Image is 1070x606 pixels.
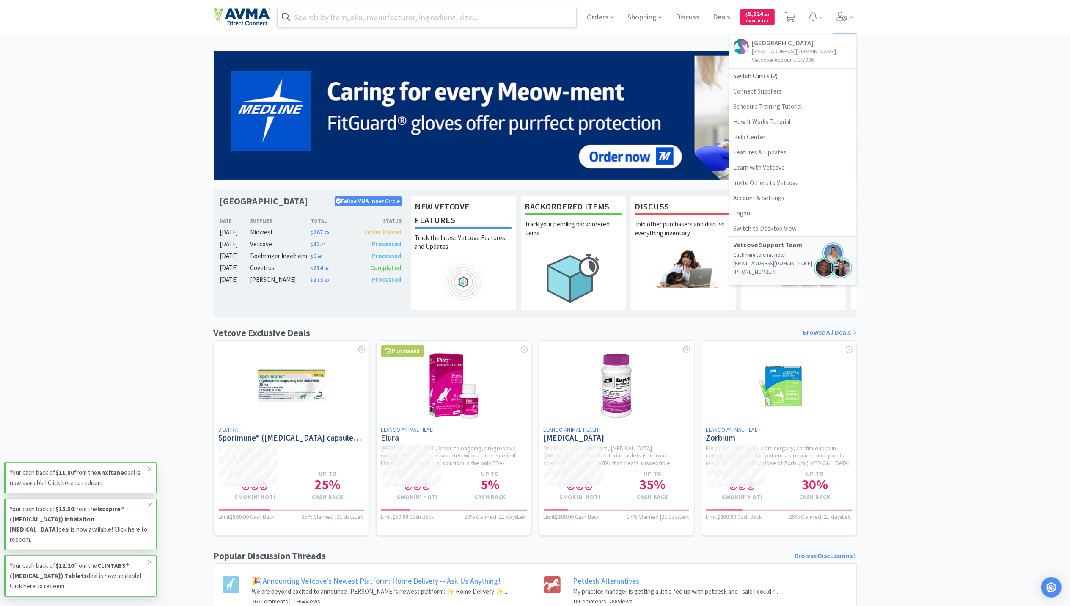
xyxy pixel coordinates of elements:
a: $5,624.01Cash Back [740,6,775,28]
a: Deals [710,14,734,21]
span: Processed [372,252,402,260]
a: Invite Others to Vetcove [729,175,856,190]
div: Boehringer Ingelheim [250,251,311,261]
a: Elanco Animal HealthZorbiumFor optimal recovery from surgery, continuous pain management for feli... [701,340,857,536]
h4: Up to [454,470,527,477]
h5: Vetcove Support Team [734,241,818,249]
span: 0 [311,252,322,260]
strong: $15.50 [55,505,74,513]
span: Order Placed [365,228,402,236]
img: jenna.png [831,257,852,278]
a: [DATE]Midwest$267.79Order Placed [220,227,402,237]
h1: 35 % [616,478,689,491]
div: [DATE] [220,251,250,261]
div: [PERSON_NAME] [250,275,311,285]
span: . 01 [763,12,770,17]
a: Browse Discussions [795,551,857,562]
img: e4e33dab9f054f5782a47901c742baa9_102.png [214,8,270,26]
span: $ [311,278,313,283]
a: How It Works Tutorial [729,114,856,129]
span: . 29 [320,242,325,248]
img: hero_feature_roadmap.png [415,263,512,301]
p: [PHONE_NUMBER] [734,268,852,276]
img: hero_backorders.png [525,249,622,307]
div: [DATE] [220,227,250,237]
h4: Up to [292,470,364,477]
a: [DATE]Boehringer Ingelheim$0.00Processed [220,251,402,261]
a: Switch to Desktop View [729,221,856,236]
a: Elanco Animal Health[MEDICAL_DATA]Trusted for over 30 years, [MEDICAL_DATA] ([MEDICAL_DATA]) Anti... [539,340,694,536]
strong: $11.80 [55,468,74,477]
div: Date [220,217,250,225]
span: Cash Back [745,19,770,25]
div: Vetcove [250,239,311,249]
strong: Isospire® ([MEDICAL_DATA]) Inhalation [MEDICAL_DATA] [10,505,124,533]
strong: $12.20 [55,562,74,570]
h1: Discuss [635,200,732,215]
a: [GEOGRAPHIC_DATA][EMAIL_ADDRESS][DOMAIN_NAME]Vetcove Account ID:7906 [729,35,856,69]
a: Click here to chat now! [734,251,786,259]
span: . 79 [323,230,329,236]
a: [DATE][PERSON_NAME]$273.60Processed [220,275,402,285]
span: 214 [311,264,329,272]
a: Features & Updates [729,145,856,160]
a: [DATE]Covetrus$214.07Completed [220,263,402,273]
span: $ [311,254,313,259]
h6: 263 Comments | 11964 Views [252,597,509,606]
h4: Cash Back [292,493,364,501]
img: bridget.png [822,242,844,264]
h1: New Vetcove Features [415,200,512,229]
h1: Backordered Items [525,200,622,215]
p: Your cash back of from the deal is now available! Click here to redeem. [10,468,148,488]
img: hero_discuss.png [635,249,732,288]
h4: Cash Back [454,493,527,501]
span: 273 [311,275,329,284]
h4: Smokin' Hot! [219,493,292,501]
span: $ [311,242,313,248]
h6: 18 Comments | 288 Views [573,597,778,606]
div: [DATE] [220,239,250,249]
h4: Cash Back [616,493,689,501]
strong: Anxitane [97,468,124,477]
div: Total [311,217,356,225]
p: [EMAIL_ADDRESS][DOMAIN_NAME] [734,259,852,268]
h4: Up to [779,470,852,477]
h1: Popular Discussion Threads [214,548,326,563]
div: Midwest [250,227,311,237]
span: . 07 [323,266,329,271]
p: Feline VMA Inner Circle [335,196,402,206]
a: Help Center [729,129,856,145]
span: $ [311,230,313,236]
a: Petdesk Alternatives [573,576,640,586]
div: [DATE] [220,275,250,285]
a: Schedule Training Tutorial [729,99,856,114]
div: Open Intercom Messenger [1041,577,1062,598]
span: 267 [311,228,329,236]
a: DiscussJoin other purchasers and discuss everything inventory [630,195,736,310]
span: Processed [372,275,402,284]
h1: 5 % [454,478,527,491]
img: 5b85490d2c9a43ef9873369d65f5cc4c_481.png [214,51,857,180]
p: Track the latest Vetcove Features and Updates [415,233,512,263]
div: Supplier [250,217,311,225]
p: Join other purchasers and discuss everything inventory [635,220,732,249]
p: Your cash back of from the deal is now available! Click here to redeem. [10,504,148,545]
p: Your cash back of from the deal is now available! Click here to redeem. [10,561,148,591]
a: Backordered ItemsTrack your pending backordered items [520,195,626,310]
p: Track your pending backordered items [525,220,622,249]
div: [DATE] [220,263,250,273]
a: DechraSporimune® ([MEDICAL_DATA] capsules) USP MODIFIED Smokin' Hot!Up to25%Cash BackLimit$500.00... [214,340,369,536]
h1: [GEOGRAPHIC_DATA] [220,195,308,207]
span: . 60 [323,278,329,283]
input: Search by item, sku, manufacturer, ingredient, size... [278,7,577,27]
h4: Up to [616,470,689,477]
p: Vetcove Account ID: 7906 [752,55,836,64]
p: My practice manager is getting a little fed up with petdesk and I said I could r... [573,587,778,597]
span: 5,624 [745,10,770,18]
a: Learn with Vetcove [729,160,856,175]
a: Account & Settings [729,190,856,206]
a: Logout [729,206,856,221]
h1: 25 % [292,478,364,491]
p: [EMAIL_ADDRESS][DOMAIN_NAME] [752,47,836,55]
h5: [GEOGRAPHIC_DATA] [752,39,836,47]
